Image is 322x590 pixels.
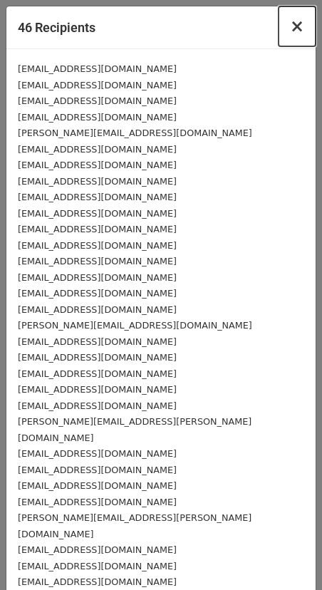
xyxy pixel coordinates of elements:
small: [EMAIL_ADDRESS][DOMAIN_NAME] [18,304,177,315]
small: [EMAIL_ADDRESS][DOMAIN_NAME] [18,497,177,507]
small: [EMAIL_ADDRESS][DOMAIN_NAME] [18,160,177,170]
small: [EMAIL_ADDRESS][DOMAIN_NAME] [18,384,177,395]
small: [EMAIL_ADDRESS][DOMAIN_NAME] [18,465,177,475]
small: [EMAIL_ADDRESS][DOMAIN_NAME] [18,288,177,299]
small: [EMAIL_ADDRESS][DOMAIN_NAME] [18,256,177,266]
iframe: Chat Widget [251,522,322,590]
small: [PERSON_NAME][EMAIL_ADDRESS][PERSON_NAME][DOMAIN_NAME] [18,416,251,443]
span: × [290,16,304,36]
small: [EMAIL_ADDRESS][DOMAIN_NAME] [18,192,177,202]
small: [EMAIL_ADDRESS][DOMAIN_NAME] [18,95,177,106]
small: [EMAIL_ADDRESS][DOMAIN_NAME] [18,576,177,587]
small: [EMAIL_ADDRESS][DOMAIN_NAME] [18,352,177,363]
small: [EMAIL_ADDRESS][DOMAIN_NAME] [18,63,177,74]
small: [EMAIL_ADDRESS][DOMAIN_NAME] [18,448,177,459]
small: [EMAIL_ADDRESS][DOMAIN_NAME] [18,480,177,491]
small: [EMAIL_ADDRESS][DOMAIN_NAME] [18,208,177,219]
small: [EMAIL_ADDRESS][DOMAIN_NAME] [18,144,177,155]
small: [EMAIL_ADDRESS][DOMAIN_NAME] [18,224,177,234]
small: [EMAIL_ADDRESS][DOMAIN_NAME] [18,80,177,90]
small: [EMAIL_ADDRESS][DOMAIN_NAME] [18,400,177,411]
small: [EMAIL_ADDRESS][DOMAIN_NAME] [18,240,177,251]
small: [EMAIL_ADDRESS][DOMAIN_NAME] [18,561,177,571]
small: [PERSON_NAME][EMAIL_ADDRESS][PERSON_NAME][DOMAIN_NAME] [18,512,251,539]
small: [EMAIL_ADDRESS][DOMAIN_NAME] [18,544,177,555]
small: [PERSON_NAME][EMAIL_ADDRESS][DOMAIN_NAME] [18,320,252,331]
small: [EMAIL_ADDRESS][DOMAIN_NAME] [18,336,177,347]
button: Close [279,6,316,46]
small: [EMAIL_ADDRESS][DOMAIN_NAME] [18,112,177,123]
small: [PERSON_NAME][EMAIL_ADDRESS][DOMAIN_NAME] [18,128,252,138]
small: [EMAIL_ADDRESS][DOMAIN_NAME] [18,368,177,379]
small: [EMAIL_ADDRESS][DOMAIN_NAME] [18,176,177,187]
small: [EMAIL_ADDRESS][DOMAIN_NAME] [18,272,177,283]
h5: 46 Recipients [18,18,95,37]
